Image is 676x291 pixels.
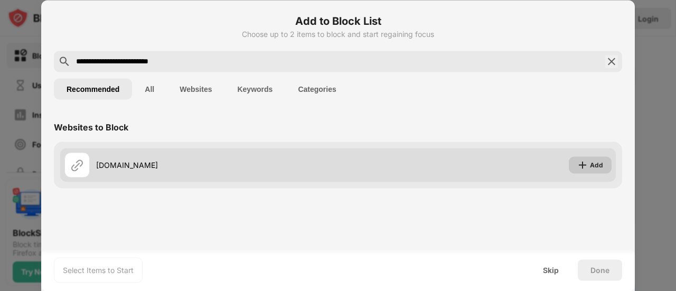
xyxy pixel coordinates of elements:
[167,78,224,99] button: Websites
[590,159,603,170] div: Add
[71,158,83,171] img: url.svg
[54,78,132,99] button: Recommended
[54,121,128,132] div: Websites to Block
[132,78,167,99] button: All
[590,266,609,274] div: Done
[224,78,285,99] button: Keywords
[63,265,134,275] div: Select Items to Start
[54,30,622,38] div: Choose up to 2 items to block and start regaining focus
[285,78,349,99] button: Categories
[96,159,338,171] div: [DOMAIN_NAME]
[543,266,559,274] div: Skip
[605,55,618,68] img: search-close
[58,55,71,68] img: search.svg
[54,13,622,29] h6: Add to Block List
